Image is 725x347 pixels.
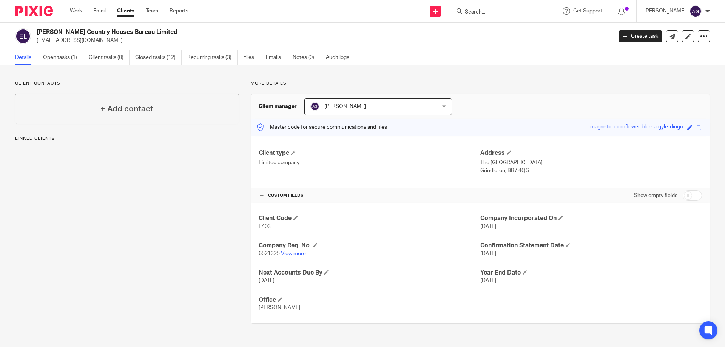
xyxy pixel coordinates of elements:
h2: [PERSON_NAME] Country Houses Bureau Limited [37,28,493,36]
p: [EMAIL_ADDRESS][DOMAIN_NAME] [37,37,607,44]
a: Details [15,50,37,65]
a: Client tasks (0) [89,50,130,65]
a: View more [281,251,306,256]
p: Master code for secure communications and files [257,123,387,131]
p: Client contacts [15,80,239,86]
h4: Address [480,149,702,157]
h4: Next Accounts Due By [259,269,480,277]
span: [DATE] [480,224,496,229]
img: svg%3E [310,102,319,111]
img: svg%3E [15,28,31,44]
p: More details [251,80,710,86]
a: Team [146,7,158,15]
h4: Office [259,296,480,304]
p: Grindleton, BB7 4QS [480,167,702,174]
h4: Year End Date [480,269,702,277]
span: [DATE] [480,251,496,256]
a: Closed tasks (12) [135,50,182,65]
span: [PERSON_NAME] [259,305,300,310]
p: The [GEOGRAPHIC_DATA] [480,159,702,167]
a: Create task [619,30,662,42]
div: magnetic-cornflower-blue-argyle-dingo [590,123,683,132]
p: Linked clients [15,136,239,142]
a: Email [93,7,106,15]
h4: Confirmation Statement Date [480,242,702,250]
a: Recurring tasks (3) [187,50,238,65]
input: Search [464,9,532,16]
a: Audit logs [326,50,355,65]
h4: Client Code [259,214,480,222]
h4: Company Reg. No. [259,242,480,250]
span: [DATE] [480,278,496,283]
a: Reports [170,7,188,15]
span: [PERSON_NAME] [324,104,366,109]
a: Files [243,50,260,65]
h4: + Add contact [100,103,153,115]
a: Notes (0) [293,50,320,65]
a: Work [70,7,82,15]
span: Get Support [573,8,602,14]
p: [PERSON_NAME] [644,7,686,15]
span: E403 [259,224,271,229]
h4: Company Incorporated On [480,214,702,222]
h4: Client type [259,149,480,157]
img: Pixie [15,6,53,16]
label: Show empty fields [634,192,677,199]
img: svg%3E [690,5,702,17]
a: Clients [117,7,134,15]
span: [DATE] [259,278,275,283]
a: Emails [266,50,287,65]
span: 6521325 [259,251,280,256]
h3: Client manager [259,103,297,110]
p: Limited company [259,159,480,167]
h4: CUSTOM FIELDS [259,193,480,199]
a: Open tasks (1) [43,50,83,65]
